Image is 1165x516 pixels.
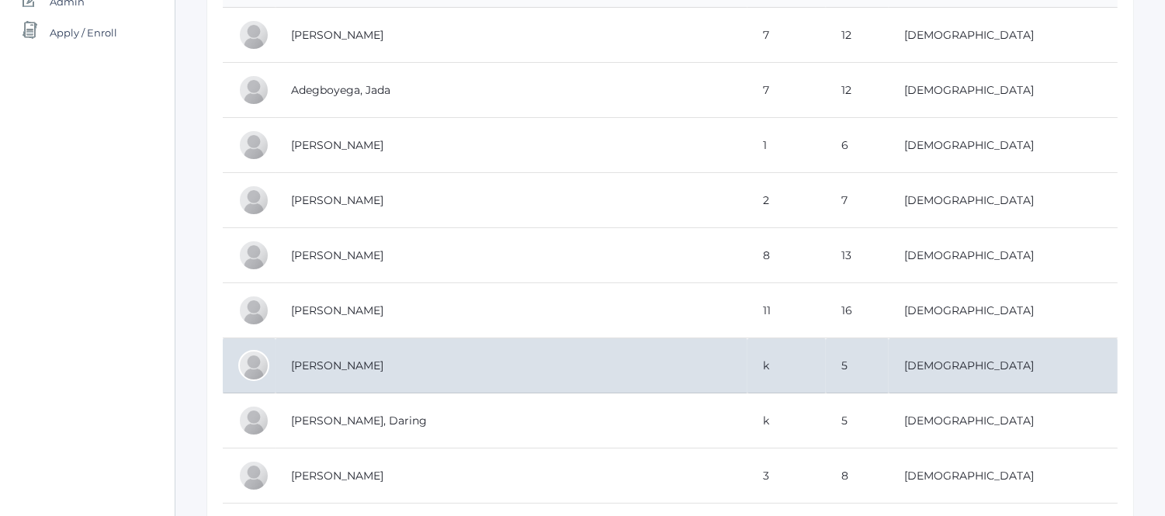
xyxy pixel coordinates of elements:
td: [DEMOGRAPHIC_DATA] [889,8,1118,63]
td: 3 [747,448,826,504]
td: [DEMOGRAPHIC_DATA] [889,228,1118,283]
div: Emery Anderson [238,185,269,216]
td: k [747,338,826,393]
td: k [747,393,826,448]
td: [DEMOGRAPHIC_DATA] [889,63,1118,118]
td: 7 [747,63,826,118]
td: [PERSON_NAME] [276,228,747,283]
td: 16 [826,283,889,338]
div: Levi Adams [238,19,269,50]
div: Grace Anderson [238,240,269,271]
div: Henry Amos [238,130,269,161]
td: [PERSON_NAME] [276,283,747,338]
td: 5 [826,393,889,448]
div: Daring Ballew [238,405,269,436]
td: 5 [826,338,889,393]
td: 7 [747,8,826,63]
td: [PERSON_NAME] [276,118,747,173]
td: [PERSON_NAME], Daring [276,393,747,448]
div: Ella Bandy [238,460,269,491]
td: 12 [826,63,889,118]
td: [DEMOGRAPHIC_DATA] [889,118,1118,173]
td: Adegboyega, Jada [276,63,747,118]
td: 13 [826,228,889,283]
div: Jada Adegboyega [238,74,269,106]
td: 8 [826,448,889,504]
div: Oscar Anderson [238,350,269,381]
td: 6 [826,118,889,173]
td: [DEMOGRAPHIC_DATA] [889,448,1118,504]
td: [DEMOGRAPHIC_DATA] [889,393,1118,448]
td: [DEMOGRAPHIC_DATA] [889,338,1118,393]
td: [PERSON_NAME] [276,448,747,504]
td: [DEMOGRAPHIC_DATA] [889,173,1118,228]
td: 7 [826,173,889,228]
span: Apply / Enroll [50,17,117,48]
div: Luke Anderson [238,295,269,326]
td: 8 [747,228,826,283]
td: [DEMOGRAPHIC_DATA] [889,283,1118,338]
td: [PERSON_NAME] [276,173,747,228]
td: 1 [747,118,826,173]
td: 12 [826,8,889,63]
td: 2 [747,173,826,228]
td: [PERSON_NAME] [276,8,747,63]
td: [PERSON_NAME] [276,338,747,393]
td: 11 [747,283,826,338]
